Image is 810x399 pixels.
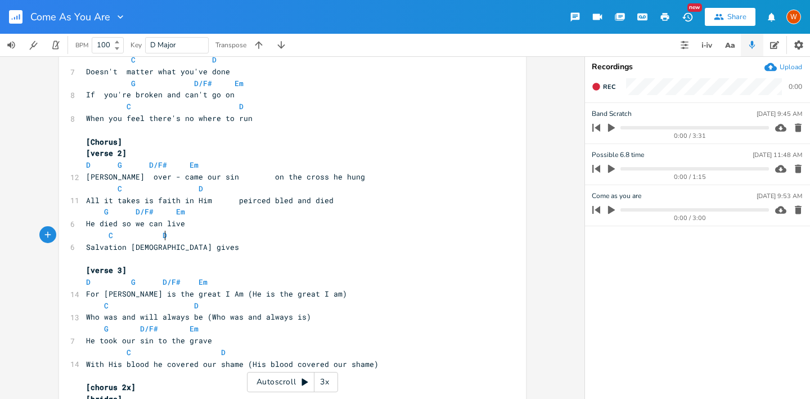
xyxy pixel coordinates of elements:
span: All it takes is faith in Him peirced bled and died [86,195,334,205]
span: D/F# [149,160,167,170]
span: D/F# [163,277,181,287]
span: D [86,277,91,287]
span: If you're broken and can't go on [86,89,235,100]
span: Em [235,78,244,88]
span: When you feel there's no where to run [86,113,253,123]
span: D [163,230,167,240]
span: C [131,55,136,65]
span: Em [199,277,208,287]
div: 0:00 [789,83,802,90]
span: Rec [603,83,615,91]
div: [DATE] 11:48 AM [753,152,802,158]
span: D/F# [140,324,158,334]
button: New [676,7,699,27]
span: C [118,183,122,194]
span: D Major [150,40,176,50]
button: W [786,4,801,30]
div: Upload [780,62,802,71]
div: 0:00 / 3:00 [611,215,769,221]
div: Recordings [592,63,803,71]
span: He took our sin to the grave [86,335,212,346]
div: New [687,3,702,12]
span: [chorus 2x] [86,382,136,392]
span: He died so we can live [86,218,185,228]
div: Autoscroll [247,372,338,392]
div: Key [130,42,142,48]
span: G [131,277,136,287]
span: Em [190,324,199,334]
span: D [239,101,244,111]
div: BPM [75,42,88,48]
span: Band Scratch [592,109,632,119]
span: G [104,324,109,334]
span: G [104,207,109,217]
span: D/F# [136,207,154,217]
div: [DATE] 9:53 AM [757,193,802,199]
div: 3x [314,372,335,392]
span: Em [190,160,199,170]
span: Em [176,207,185,217]
button: Share [705,8,755,26]
span: D/F# [194,78,212,88]
span: With His blood he covered our shame (His blood covered our shame) [86,359,379,369]
span: Doesn't matter what you've done [86,66,230,77]
span: D [199,183,203,194]
span: D [221,347,226,357]
span: C [109,230,113,240]
div: [DATE] 9:45 AM [757,111,802,117]
div: 0:00 / 3:31 [611,133,769,139]
span: [verse 2] [86,148,127,158]
span: For [PERSON_NAME] is the great I Am (He is the great I am) [86,289,347,299]
span: Come as you are [592,191,641,201]
span: C [104,301,109,311]
span: C [127,347,131,357]
span: Who was and will always be (Who was and always is) [86,312,311,322]
div: Share [727,12,746,22]
span: Come As You Are [30,12,110,22]
span: Possible 6.8 time [592,150,644,160]
span: G [131,78,136,88]
button: Rec [587,78,620,96]
span: [PERSON_NAME] over - came our sin on the cross he hung [86,172,365,182]
span: C [127,101,131,111]
span: D [194,301,199,311]
span: D [212,55,217,65]
div: Worship Pastor [786,10,801,24]
div: 0:00 / 1:15 [611,174,769,180]
button: Upload [764,61,802,73]
span: G [118,160,122,170]
div: Transpose [215,42,246,48]
span: [verse 3] [86,265,127,275]
span: Salvation [DEMOGRAPHIC_DATA] gives [86,242,239,252]
span: D [86,160,91,170]
span: [Chorus] [86,137,122,147]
